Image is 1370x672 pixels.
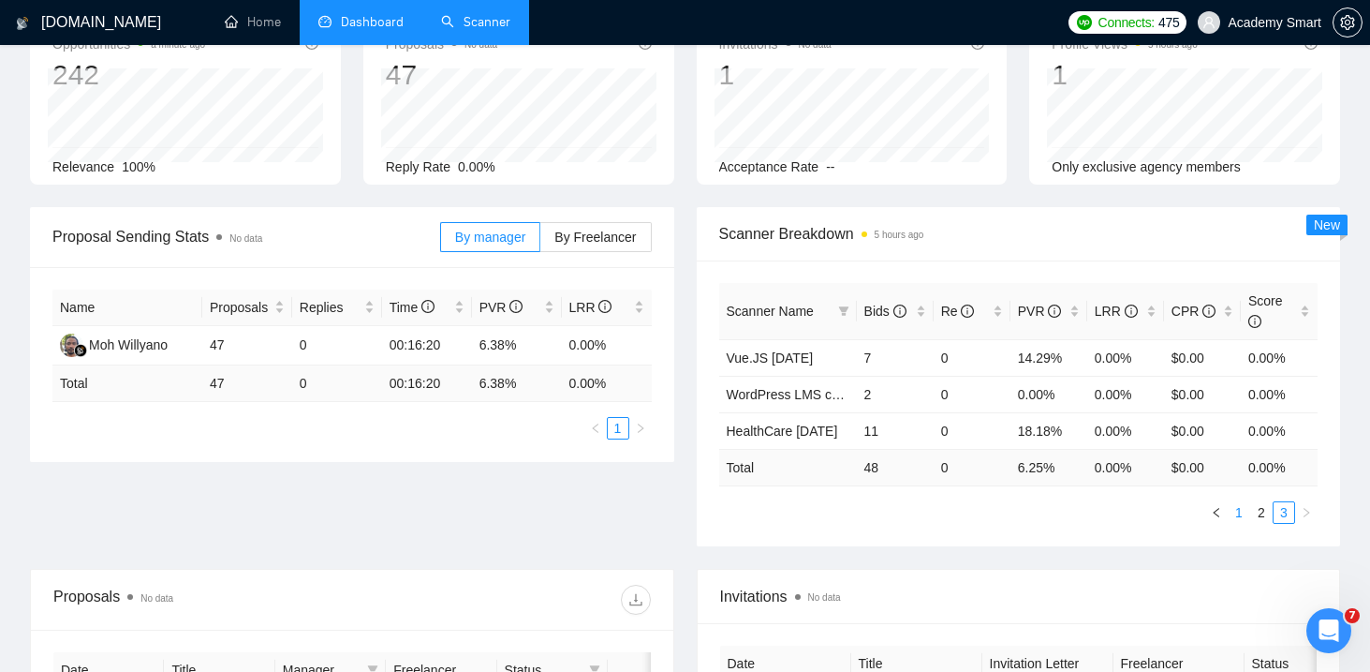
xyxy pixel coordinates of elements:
a: searchScanner [441,14,510,30]
time: 5 hours ago [875,230,924,240]
span: Relevance [52,159,114,174]
span: Proposal Sending Stats [52,225,440,248]
span: LRR [569,300,612,315]
td: 47 [202,366,292,402]
td: 0.00 % [562,366,652,402]
span: By manager [455,230,525,245]
span: Dashboard [341,14,404,30]
span: info-circle [421,300,435,313]
span: 100% [122,159,155,174]
li: 1 [607,417,629,440]
button: setting [1333,7,1363,37]
img: upwork-logo.png [1077,15,1092,30]
span: left [590,423,601,434]
td: 2 [857,376,934,412]
td: $0.00 [1164,376,1241,412]
span: No data [229,233,262,244]
span: Scanner Name [727,304,814,319]
img: MW [60,334,83,357]
td: Total [719,449,857,485]
td: 0 [934,412,1010,449]
span: Score [1248,293,1283,329]
td: 0.00% [1241,412,1318,449]
td: 0.00% [1087,339,1164,376]
td: 00:16:20 [382,366,472,402]
th: Name [52,290,202,326]
li: 1 [1228,501,1250,524]
a: 2 [1251,502,1272,523]
td: 6.38% [472,326,562,366]
td: Total [52,366,202,402]
span: info-circle [509,300,523,313]
td: 0.00 % [1087,449,1164,485]
td: $ 0.00 [1164,449,1241,485]
td: 0 [934,449,1010,485]
button: right [629,417,652,440]
span: left [1211,507,1222,518]
td: 14.29% [1010,339,1087,376]
div: 1 [1052,57,1198,93]
div: Moh Willyano [89,335,168,355]
span: 475 [1158,12,1179,33]
span: -- [826,159,834,174]
div: 1 [719,57,832,93]
span: right [1301,507,1312,518]
td: 0.00% [1087,376,1164,412]
span: Acceptance Rate [719,159,819,174]
span: Invitations [720,585,1318,608]
div: Proposals [53,585,352,615]
button: download [621,585,651,615]
a: 1 [608,418,628,439]
span: info-circle [598,300,611,313]
iframe: Intercom live chat [1306,608,1351,653]
span: PVR [479,300,523,315]
span: CPR [1171,304,1215,319]
span: Scanner Breakdown [719,222,1318,246]
span: No data [464,39,497,50]
span: info-circle [961,305,974,318]
span: info-circle [893,305,906,318]
td: 0 [292,326,382,366]
td: $0.00 [1164,339,1241,376]
time: a minute ago [151,39,205,50]
span: right [635,423,646,434]
a: Vue.JS [DATE] [727,351,814,366]
td: 0 [934,376,1010,412]
td: 0.00% [562,326,652,366]
a: 3 [1274,502,1294,523]
span: LRR [1095,304,1138,319]
li: Next Page [1295,501,1318,524]
a: 1 [1229,502,1249,523]
div: 242 [52,57,205,93]
span: New [1314,217,1340,232]
button: left [584,417,607,440]
a: setting [1333,15,1363,30]
td: 47 [202,326,292,366]
span: Proposals [210,297,271,318]
span: Re [941,304,975,319]
span: user [1202,16,1215,29]
td: $0.00 [1164,412,1241,449]
li: 3 [1273,501,1295,524]
th: Replies [292,290,382,326]
td: 7 [857,339,934,376]
td: 48 [857,449,934,485]
span: Only exclusive agency members [1052,159,1241,174]
a: MWMoh Willyano [60,336,168,351]
td: 6.25 % [1010,449,1087,485]
span: dashboard [318,15,331,28]
span: By Freelancer [554,230,636,245]
span: download [622,592,650,607]
td: 0 [934,339,1010,376]
a: HealthCare [DATE] [727,424,838,439]
span: Time [390,300,435,315]
span: Connects: [1098,12,1155,33]
td: 0.00% [1087,412,1164,449]
th: Proposals [202,290,292,326]
a: homeHome [225,14,281,30]
img: logo [16,8,29,38]
span: filter [838,306,849,317]
span: info-circle [1202,305,1215,318]
li: Next Page [629,417,652,440]
span: 0.00% [458,159,495,174]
